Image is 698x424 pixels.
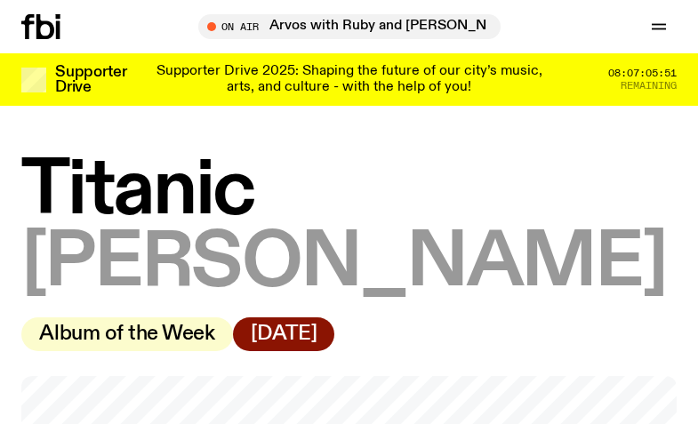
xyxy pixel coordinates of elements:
[608,68,677,78] span: 08:07:05:51
[39,324,215,344] span: Album of the Week
[621,81,677,91] span: Remaining
[149,64,549,95] p: Supporter Drive 2025: Shaping the future of our city’s music, arts, and culture - with the help o...
[251,324,317,344] span: [DATE]
[21,151,254,231] span: Titanic
[198,14,501,39] button: On AirArvos with Ruby and [PERSON_NAME]
[55,65,126,95] h3: Supporter Drive
[21,223,666,303] span: [PERSON_NAME]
